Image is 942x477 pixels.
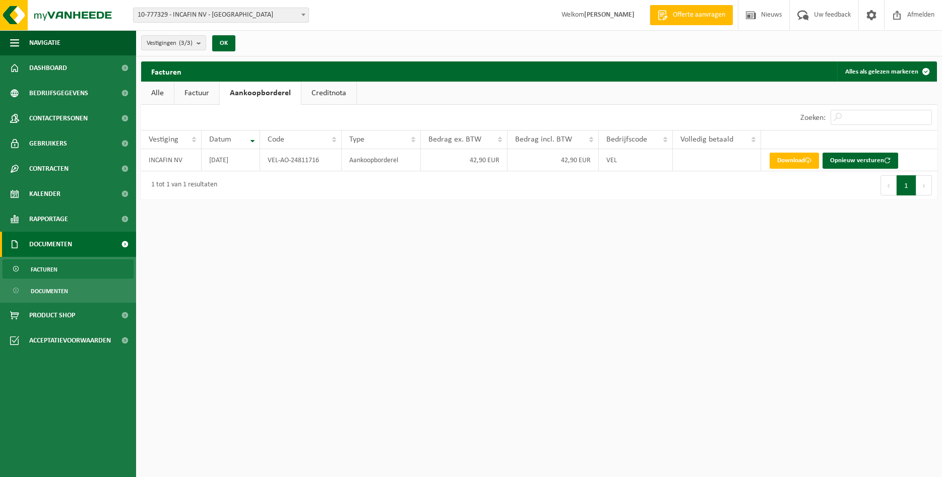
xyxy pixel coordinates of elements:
a: Creditnota [301,82,356,105]
td: Aankoopborderel [342,149,421,171]
span: Offerte aanvragen [670,10,728,20]
button: Previous [881,175,897,195]
span: Gebruikers [29,131,67,156]
count: (3/3) [179,40,193,46]
button: Vestigingen(3/3) [141,35,206,50]
a: Download [770,153,819,169]
span: Bedrijfsgegevens [29,81,88,106]
button: Next [916,175,932,195]
a: Aankoopborderel [220,82,301,105]
button: OK [212,35,235,51]
button: 1 [897,175,916,195]
span: Documenten [31,282,68,301]
span: Dashboard [29,55,67,81]
span: Contracten [29,156,69,181]
a: Facturen [3,259,134,279]
span: Kalender [29,181,60,207]
span: Vestiging [149,135,178,144]
span: Contactpersonen [29,106,88,131]
h2: Facturen [141,61,192,81]
td: VEL [599,149,673,171]
td: 42,90 EUR [421,149,508,171]
span: Acceptatievoorwaarden [29,328,111,353]
span: Navigatie [29,30,60,55]
span: Bedrag incl. BTW [515,135,572,144]
span: Documenten [29,232,72,257]
a: Documenten [3,281,134,300]
span: Product Shop [29,303,75,328]
td: INCAFIN NV [141,149,202,171]
button: Alles als gelezen markeren [837,61,936,82]
strong: [PERSON_NAME] [584,11,635,19]
span: 10-777329 - INCAFIN NV - KORTRIJK [133,8,309,23]
td: [DATE] [202,149,260,171]
label: Zoeken: [800,114,826,122]
div: 1 tot 1 van 1 resultaten [146,176,217,194]
span: Datum [209,135,231,144]
a: Offerte aanvragen [650,5,733,25]
button: Opnieuw versturen [823,153,898,169]
a: Factuur [174,82,219,105]
span: Bedrag ex. BTW [428,135,481,144]
a: Alle [141,82,174,105]
span: Bedrijfscode [606,135,647,144]
span: Rapportage [29,207,68,232]
span: Type [349,135,364,144]
td: 42,90 EUR [508,149,599,171]
span: Vestigingen [147,36,193,51]
td: VEL-AO-24811716 [260,149,342,171]
span: Facturen [31,260,57,279]
span: Code [268,135,284,144]
span: 10-777329 - INCAFIN NV - KORTRIJK [134,8,308,22]
span: Volledig betaald [680,135,733,144]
